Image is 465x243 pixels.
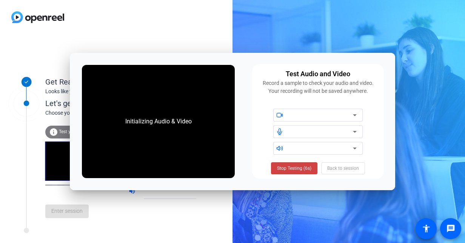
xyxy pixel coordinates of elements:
[422,224,431,233] mat-icon: accessibility
[45,88,196,95] div: Looks like you've been invited to join
[257,79,379,95] div: Record a sample to check your audio and video. Your recording will not be saved anywhere.
[45,76,196,88] div: Get Ready!
[118,109,199,134] div: Initializing Audio & Video
[45,98,212,109] div: Let's get connected.
[49,128,58,137] mat-icon: info
[59,129,111,134] span: Test your audio and video
[446,224,455,233] mat-icon: message
[286,69,350,79] div: Test Audio and Video
[128,187,137,196] mat-icon: volume_up
[271,162,317,174] button: Stop Testing (6s)
[277,165,311,172] span: Stop Testing (6s)
[45,109,212,117] div: Choose your settings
